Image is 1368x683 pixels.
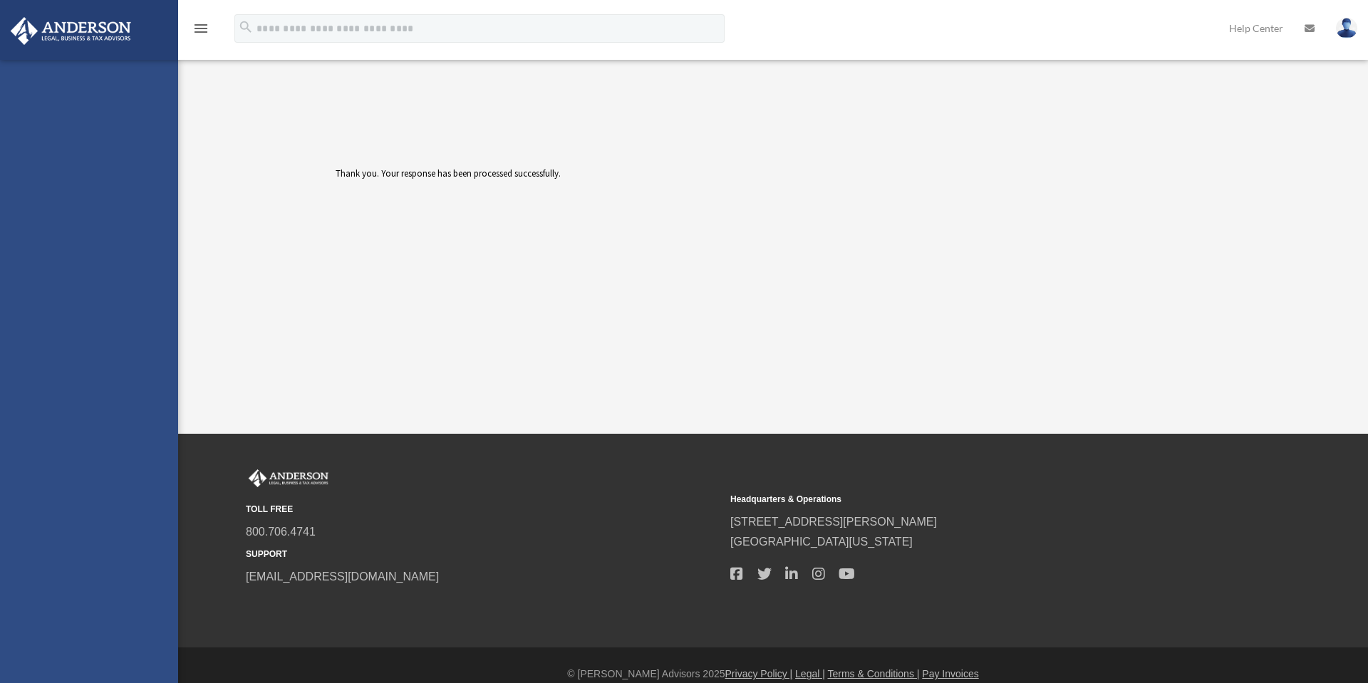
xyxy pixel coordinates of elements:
[192,20,209,37] i: menu
[246,526,316,538] a: 800.706.4741
[922,668,978,679] a: Pay Invoices
[828,668,920,679] a: Terms & Conditions |
[6,17,135,45] img: Anderson Advisors Platinum Portal
[730,516,937,528] a: [STREET_ADDRESS][PERSON_NAME]
[246,570,439,583] a: [EMAIL_ADDRESS][DOMAIN_NAME]
[246,469,331,488] img: Anderson Advisors Platinum Portal
[336,166,866,273] div: Thank you. Your response has been processed successfully.
[730,536,913,548] a: [GEOGRAPHIC_DATA][US_STATE]
[178,665,1368,683] div: © [PERSON_NAME] Advisors 2025
[730,492,1205,507] small: Headquarters & Operations
[238,19,254,35] i: search
[795,668,825,679] a: Legal |
[1336,18,1357,38] img: User Pic
[246,547,720,562] small: SUPPORT
[725,668,793,679] a: Privacy Policy |
[192,25,209,37] a: menu
[246,502,720,517] small: TOLL FREE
